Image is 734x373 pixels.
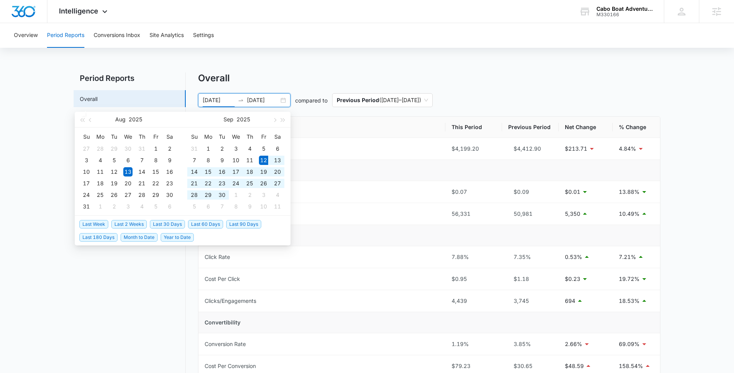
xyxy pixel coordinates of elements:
[123,179,133,188] div: 20
[257,189,270,201] td: 2025-10-03
[80,95,97,103] a: Overall
[243,155,257,166] td: 2025-09-11
[93,143,107,155] td: 2025-07-28
[565,210,580,218] p: 5,350
[137,144,146,153] div: 31
[96,190,105,200] div: 25
[111,220,147,229] span: Last 2 Weeks
[79,143,93,155] td: 2025-07-27
[238,97,244,103] span: swap-right
[203,156,213,165] div: 8
[198,72,230,84] h1: Overall
[229,189,243,201] td: 2025-10-01
[82,156,91,165] div: 3
[229,155,243,166] td: 2025-09-10
[619,144,636,153] p: 4.84%
[508,340,553,348] div: 3.85%
[565,362,584,370] p: $48.59
[245,190,254,200] div: 2
[188,220,223,229] span: Last 60 Days
[203,144,213,153] div: 1
[243,143,257,155] td: 2025-09-04
[151,167,160,176] div: 15
[273,144,282,153] div: 6
[135,143,149,155] td: 2025-07-31
[273,179,282,188] div: 27
[93,189,107,201] td: 2025-08-25
[79,220,108,229] span: Last Week
[245,179,254,188] div: 25
[79,155,93,166] td: 2025-08-03
[273,202,282,211] div: 11
[257,201,270,212] td: 2025-10-10
[508,253,553,261] div: 7.35%
[238,97,244,103] span: to
[229,131,243,143] th: We
[565,340,582,348] p: 2.66%
[93,155,107,166] td: 2025-08-04
[565,253,582,261] p: 0.53%
[619,297,640,305] p: 18.53%
[452,144,496,153] div: $4,199.20
[190,179,199,188] div: 21
[201,178,215,189] td: 2025-09-22
[217,190,227,200] div: 30
[137,190,146,200] div: 28
[245,144,254,153] div: 4
[619,253,636,261] p: 7.21%
[163,201,176,212] td: 2025-09-06
[94,23,140,48] button: Conversions Inbox
[123,202,133,211] div: 3
[121,166,135,178] td: 2025-08-13
[259,144,268,153] div: 5
[149,201,163,212] td: 2025-09-05
[149,178,163,189] td: 2025-08-22
[205,275,240,283] div: Cost Per Click
[135,178,149,189] td: 2025-08-21
[93,131,107,143] th: Mo
[163,189,176,201] td: 2025-08-30
[82,179,91,188] div: 17
[452,188,496,196] div: $0.07
[190,167,199,176] div: 14
[137,179,146,188] div: 21
[205,362,256,370] div: Cost Per Conversion
[270,143,284,155] td: 2025-09-06
[201,155,215,166] td: 2025-09-08
[257,166,270,178] td: 2025-09-19
[129,112,142,127] button: 2025
[149,166,163,178] td: 2025-08-15
[190,202,199,211] div: 5
[273,190,282,200] div: 4
[123,156,133,165] div: 6
[79,233,118,242] span: Last 180 Days
[93,166,107,178] td: 2025-08-11
[619,188,640,196] p: 13.88%
[243,189,257,201] td: 2025-10-02
[215,189,229,201] td: 2025-09-30
[109,179,119,188] div: 19
[217,156,227,165] div: 9
[82,202,91,211] div: 31
[337,97,379,103] p: Previous Period
[151,179,160,188] div: 22
[135,201,149,212] td: 2025-09-04
[215,166,229,178] td: 2025-09-16
[59,7,98,15] span: Intelligence
[109,144,119,153] div: 29
[187,201,201,212] td: 2025-10-05
[259,190,268,200] div: 3
[231,156,240,165] div: 10
[193,23,214,48] button: Settings
[93,178,107,189] td: 2025-08-18
[137,167,146,176] div: 14
[163,178,176,189] td: 2025-08-23
[217,202,227,211] div: 7
[79,178,93,189] td: 2025-08-17
[445,117,502,138] th: This Period
[82,167,91,176] div: 10
[237,112,250,127] button: 2025
[231,144,240,153] div: 3
[96,156,105,165] div: 4
[123,144,133,153] div: 30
